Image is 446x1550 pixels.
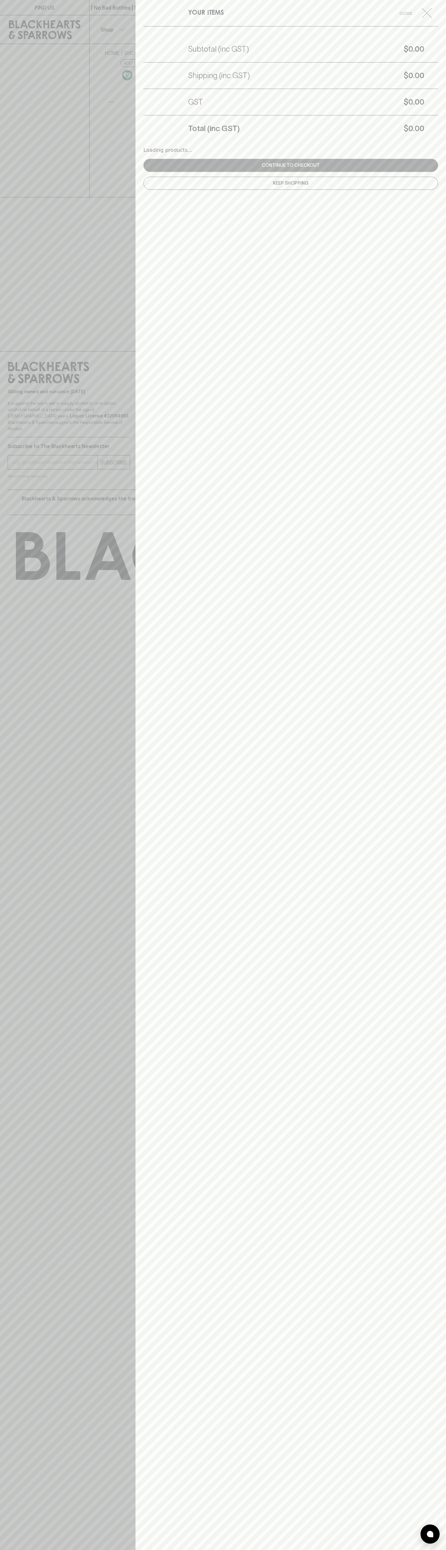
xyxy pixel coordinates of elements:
[249,44,424,54] h5: $0.00
[427,1531,433,1537] img: bubble-icon
[250,70,424,81] h5: $0.00
[393,10,419,17] span: Close
[188,8,224,18] h6: YOUR ITEMS
[240,123,424,134] h5: $0.00
[188,44,249,54] h5: Subtotal (inc GST)
[188,70,250,81] h5: Shipping (inc GST)
[188,97,203,107] h5: GST
[143,177,438,190] button: Keep Shopping
[393,8,437,18] button: Close
[188,123,240,134] h5: Total (inc GST)
[203,97,424,107] h5: $0.00
[143,146,438,154] div: Loading products...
